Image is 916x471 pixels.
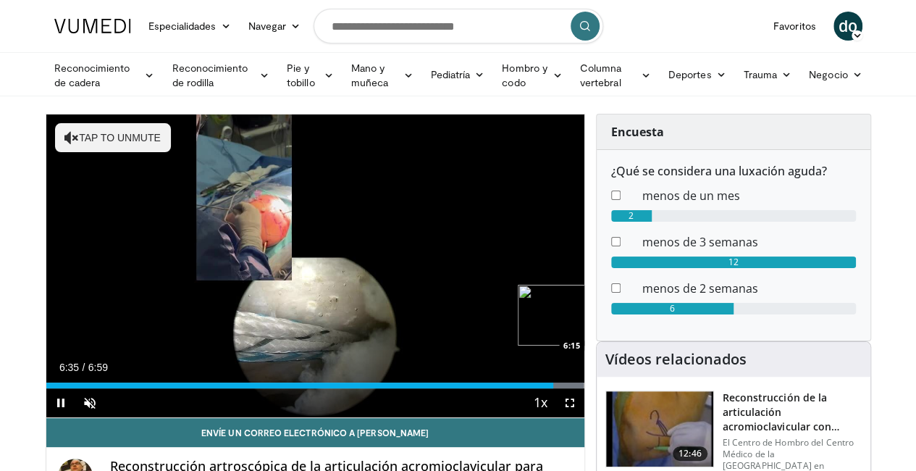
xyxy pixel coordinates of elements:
[83,362,85,373] span: /
[723,391,839,462] font: Reconstrucción de la articulación acromioclavicular con autoinjerto de isquiotibiales
[278,61,343,90] a: Pie y tobillo
[809,68,848,80] font: Negocio
[606,391,713,467] img: 134172_0000_1.png.150x105_q85_crop-smart_upscale.jpg
[46,418,584,447] a: Envíe un correo electrónico a [PERSON_NAME]
[660,60,735,89] a: Deportes
[201,428,429,438] font: Envíe un correo electrónico a [PERSON_NAME]
[734,60,800,89] a: Trauma
[431,68,471,80] font: Pediatría
[642,234,758,250] font: menos de 3 semanas
[502,62,547,88] font: Hombro y codo
[611,124,664,140] font: Encuesta
[580,62,622,88] font: Columna vertebral
[670,302,675,314] font: 6
[555,388,584,417] button: Fullscreen
[163,61,278,90] a: Reconocimiento de rodilla
[518,285,626,346] img: image.jpeg
[800,60,871,89] a: Negocio
[833,12,862,41] a: do
[678,447,702,459] font: 12:46
[314,9,603,43] input: Buscar temas, intervenciones
[526,388,555,417] button: Playback Rate
[611,163,827,179] font: ¿Qué se considera una luxación aguda?
[743,68,776,80] font: Trauma
[765,12,825,41] a: Favoritos
[172,62,248,88] font: Reconocimiento de rodilla
[54,62,130,88] font: Reconocimiento de cadera
[140,12,240,41] a: Especialidades
[343,61,422,90] a: Mano y muñeca
[248,20,287,32] font: Navegar
[46,388,75,417] button: Pause
[88,362,108,373] span: 6:59
[642,280,758,296] font: menos de 2 semanas
[55,123,171,152] button: Tap to unmute
[838,15,857,36] font: do
[422,60,494,89] a: Pediatría
[240,12,310,41] a: Navegar
[629,209,634,222] font: 2
[351,62,388,88] font: Mano y muñeca
[46,61,164,90] a: Reconocimiento de cadera
[59,362,79,373] span: 6:35
[773,20,816,32] font: Favoritos
[46,383,584,388] div: Progress Bar
[54,19,131,33] img: Logotipo de VuMedi
[668,68,712,80] font: Deportes
[605,349,747,369] font: Vídeos relacionados
[571,61,660,90] a: Columna vertebral
[287,62,315,88] font: Pie y tobillo
[46,114,584,418] video-js: Video Player
[148,20,217,32] font: Especialidades
[642,188,740,204] font: menos de un mes
[75,388,104,417] button: Unmute
[728,256,739,268] font: 12
[493,61,571,90] a: Hombro y codo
